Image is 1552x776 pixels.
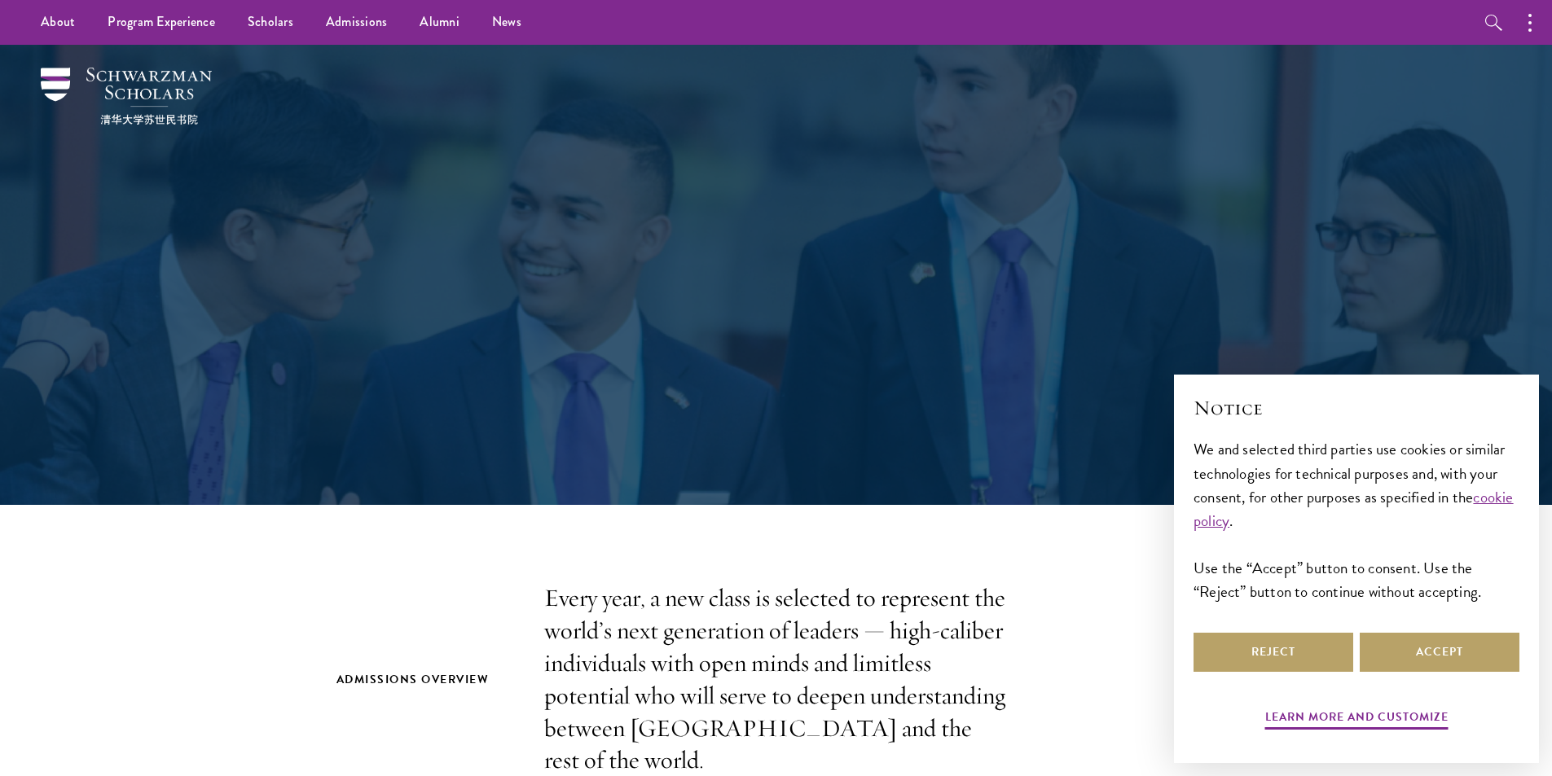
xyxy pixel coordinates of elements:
[41,68,212,125] img: Schwarzman Scholars
[1360,633,1519,672] button: Accept
[336,669,512,690] h2: Admissions Overview
[1265,707,1449,732] button: Learn more and customize
[1194,437,1519,603] div: We and selected third parties use cookies or similar technologies for technical purposes and, wit...
[1194,394,1519,422] h2: Notice
[1194,485,1514,533] a: cookie policy
[1194,633,1353,672] button: Reject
